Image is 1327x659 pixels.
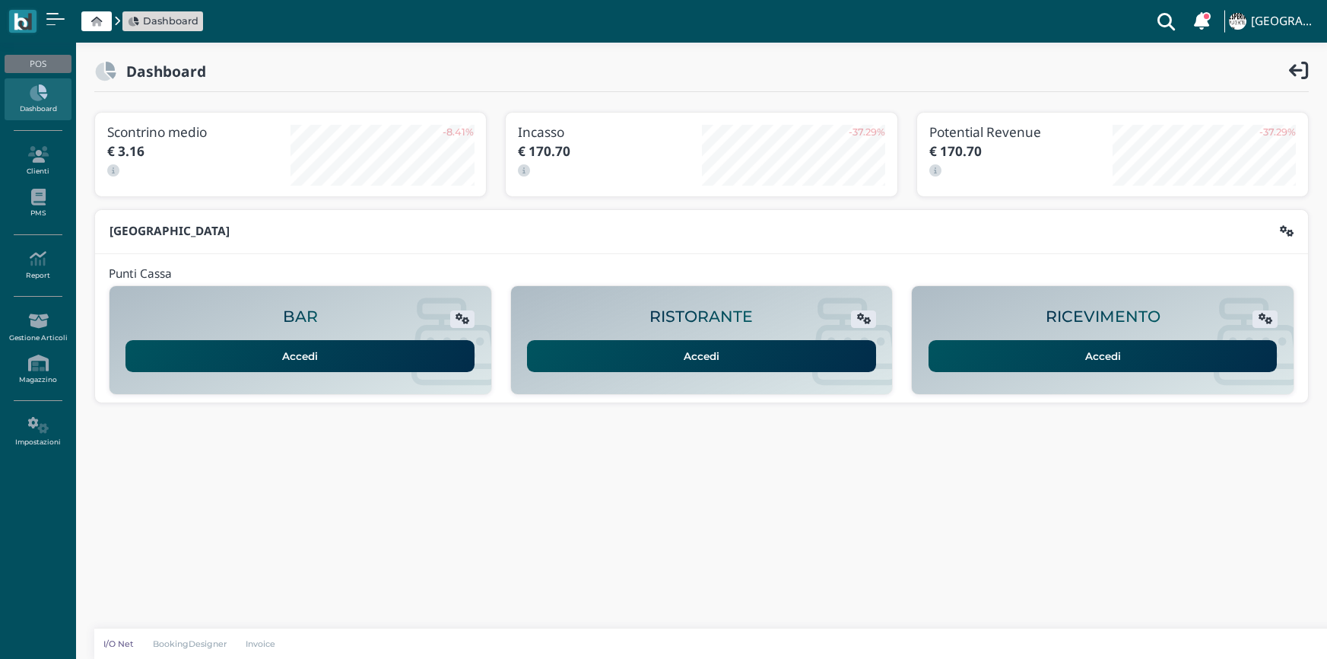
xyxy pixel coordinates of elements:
[143,14,198,28] span: Dashboard
[110,223,230,239] b: [GEOGRAPHIC_DATA]
[518,142,570,160] b: € 170.70
[518,125,701,139] h3: Incasso
[14,13,31,30] img: logo
[128,14,198,28] a: Dashboard
[929,340,1278,372] a: Accedi
[5,307,71,349] a: Gestione Articoli
[527,340,876,372] a: Accedi
[1227,3,1318,40] a: ... [GEOGRAPHIC_DATA]
[5,183,71,224] a: PMS
[283,308,318,326] h2: BAR
[929,125,1113,139] h3: Potential Revenue
[1219,612,1314,646] iframe: Help widget launcher
[109,268,172,281] h4: Punti Cassa
[107,142,144,160] b: € 3.16
[929,142,982,160] b: € 170.70
[5,411,71,453] a: Impostazioni
[5,244,71,286] a: Report
[125,340,475,372] a: Accedi
[1229,13,1246,30] img: ...
[649,308,753,326] h2: RISTORANTE
[5,78,71,120] a: Dashboard
[5,55,71,73] div: POS
[5,140,71,182] a: Clienti
[116,63,206,79] h2: Dashboard
[1251,15,1318,28] h4: [GEOGRAPHIC_DATA]
[107,125,290,139] h3: Scontrino medio
[1046,308,1160,326] h2: RICEVIMENTO
[5,349,71,390] a: Magazzino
